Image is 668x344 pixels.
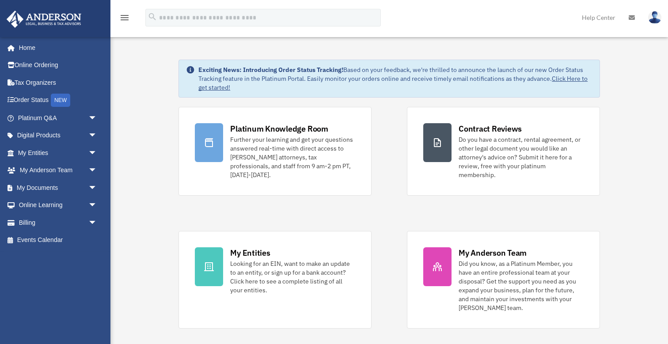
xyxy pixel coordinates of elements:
[148,12,157,22] i: search
[6,162,110,179] a: My Anderson Teamarrow_drop_down
[459,135,584,179] div: Do you have a contract, rental agreement, or other legal document you would like an attorney's ad...
[230,135,355,179] div: Further your learning and get your questions answered real-time with direct access to [PERSON_NAM...
[6,144,110,162] a: My Entitiesarrow_drop_down
[88,127,106,145] span: arrow_drop_down
[198,75,588,91] a: Click Here to get started!
[407,107,600,196] a: Contract Reviews Do you have a contract, rental agreement, or other legal document you would like...
[6,231,110,249] a: Events Calendar
[88,214,106,232] span: arrow_drop_down
[230,123,328,134] div: Platinum Knowledge Room
[51,94,70,107] div: NEW
[6,197,110,214] a: Online Learningarrow_drop_down
[88,197,106,215] span: arrow_drop_down
[459,123,522,134] div: Contract Reviews
[6,74,110,91] a: Tax Organizers
[4,11,84,28] img: Anderson Advisors Platinum Portal
[198,65,592,92] div: Based on your feedback, we're thrilled to announce the launch of our new Order Status Tracking fe...
[6,127,110,144] a: Digital Productsarrow_drop_down
[119,12,130,23] i: menu
[407,231,600,329] a: My Anderson Team Did you know, as a Platinum Member, you have an entire professional team at your...
[88,162,106,180] span: arrow_drop_down
[459,259,584,312] div: Did you know, as a Platinum Member, you have an entire professional team at your disposal? Get th...
[88,109,106,127] span: arrow_drop_down
[6,91,110,110] a: Order StatusNEW
[6,214,110,231] a: Billingarrow_drop_down
[119,15,130,23] a: menu
[6,39,106,57] a: Home
[88,179,106,197] span: arrow_drop_down
[230,259,355,295] div: Looking for an EIN, want to make an update to an entity, or sign up for a bank account? Click her...
[198,66,343,74] strong: Exciting News: Introducing Order Status Tracking!
[6,57,110,74] a: Online Ordering
[648,11,661,24] img: User Pic
[6,109,110,127] a: Platinum Q&Aarrow_drop_down
[230,247,270,258] div: My Entities
[178,107,372,196] a: Platinum Knowledge Room Further your learning and get your questions answered real-time with dire...
[459,247,527,258] div: My Anderson Team
[88,144,106,162] span: arrow_drop_down
[6,179,110,197] a: My Documentsarrow_drop_down
[178,231,372,329] a: My Entities Looking for an EIN, want to make an update to an entity, or sign up for a bank accoun...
